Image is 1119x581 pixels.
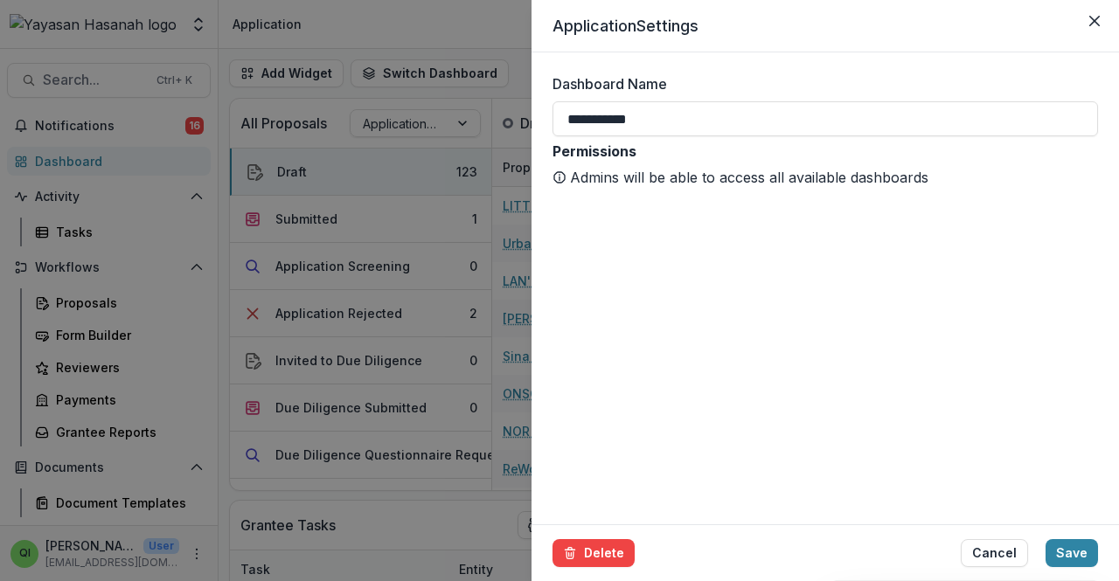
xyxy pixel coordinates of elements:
p: Admins will be able to access all available dashboards [570,167,928,188]
button: Close [1081,7,1109,35]
h2: Permissions [553,143,1098,160]
button: Cancel [961,539,1028,567]
button: Save [1046,539,1098,567]
button: Delete [553,539,635,567]
label: Dashboard Name [553,73,1088,94]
